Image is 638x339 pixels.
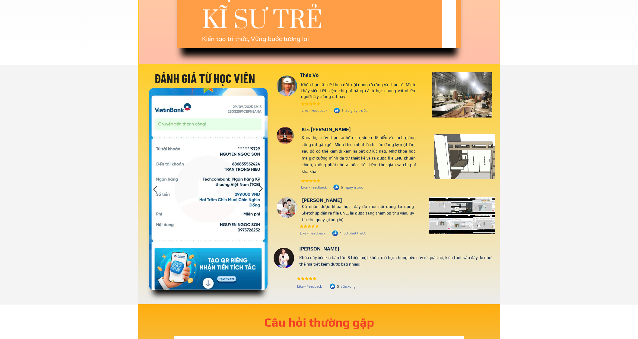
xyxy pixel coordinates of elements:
[302,197,367,203] div: [PERSON_NAME]
[341,108,356,113] div: 8
[341,185,355,189] div: 6
[302,126,391,133] div: Kts [PERSON_NAME]
[302,203,414,223] div: Đã nhận được khóa học, đầy đủ mọi nội dung từ dựng Sketchup đến ra file CNC, lại được tặng thêm b...
[299,254,491,268] div: Khóa này bên kia bán tận 8 triệu một khóa, mà học chung bên này rẻ quá trời, kiến thức vẫn đầy đủ...
[81,70,329,86] h3: Đánh giá từ học viên
[345,185,394,189] div: ngày trước
[301,185,351,189] div: Like - Feedback
[299,246,357,252] div: [PERSON_NAME]
[300,231,349,235] div: Like - Feedback
[340,231,354,235] div: 1
[301,82,415,100] div: Khóa học rất dễ theo dõi, nội dung rõ ràng và thực tế. Mình thấy việc tiết kiệm chi phí bằng cách...
[345,108,395,113] div: 20 giây trước
[297,284,347,289] div: Like - Feedback
[248,316,391,328] h1: Câu hỏi thường gặp
[344,231,393,235] div: 38 phút trước
[337,284,351,289] div: 5
[302,134,416,175] div: Khóa học này thực sự hữu ích, video dễ hiểu và cách giảng cũng rất gần gũi. Mình thích nhất là ch...
[341,284,390,289] div: vừa xong
[300,72,477,78] div: Thảo Võ
[302,108,351,113] div: Like - Feedback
